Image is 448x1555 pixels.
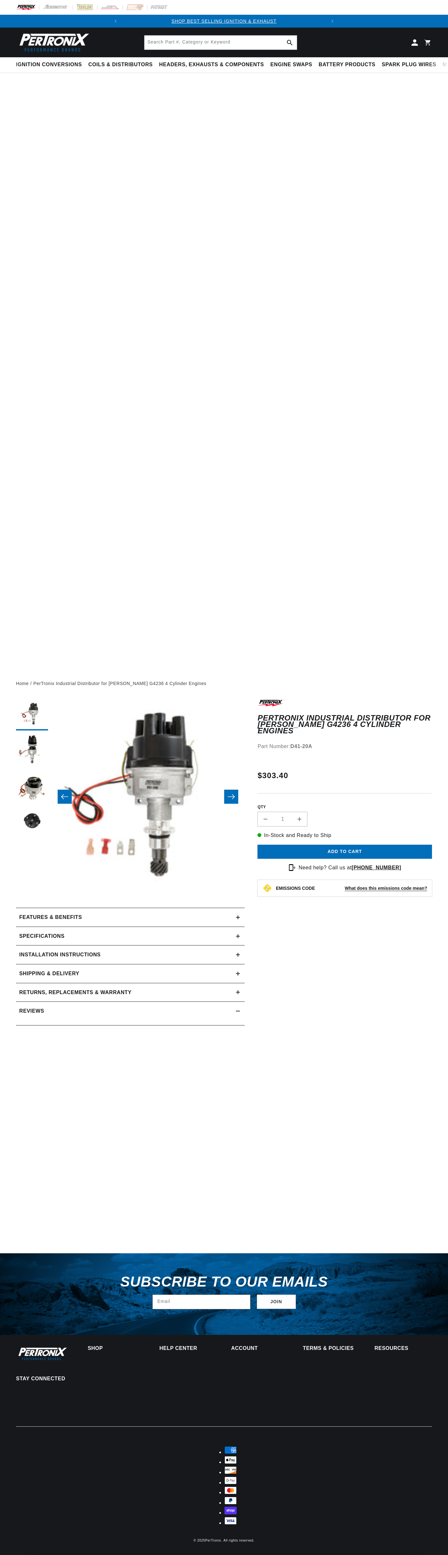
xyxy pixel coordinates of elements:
h1: PerTronix Industrial Distributor for [PERSON_NAME] G4236 4 Cylinder Engines [257,715,432,734]
summary: Reviews [16,1002,245,1020]
button: Translation missing: en.sections.announcements.next_announcement [326,15,339,28]
span: Spark Plug Wires [382,61,436,68]
button: Search Part #, Category or Keyword [283,36,297,50]
div: Announcement [122,18,326,25]
label: QTY [257,804,432,810]
summary: Returns, Replacements & Warranty [16,983,245,1002]
div: Part Number: [257,742,432,751]
img: Emissions code [262,883,273,893]
button: Load image 2 in gallery view [16,734,48,766]
span: Engine Swaps [270,61,312,68]
h2: Reviews [19,1007,44,1015]
span: Ignition Conversions [16,61,82,68]
span: Headers, Exhausts & Components [159,61,264,68]
button: Load image 3 in gallery view [16,769,48,801]
a: [PHONE_NUMBER] [352,865,401,870]
small: © 2025 . [193,1539,222,1542]
button: Load image 1 in gallery view [16,698,48,730]
small: All rights reserved. [224,1539,255,1542]
p: Need help? Call us at [298,864,401,872]
h2: Shipping & Delivery [19,969,79,978]
img: Pertronix [16,1346,67,1361]
button: Slide left [58,790,72,804]
button: Translation missing: en.sections.announcements.previous_announcement [109,15,122,28]
summary: Engine Swaps [267,57,315,72]
a: PerTronix [205,1539,221,1542]
div: 1 of 2 [122,18,326,25]
summary: Terms & policies [303,1346,360,1351]
h2: Returns, Replacements & Warranty [19,988,132,997]
button: Subscribe [257,1295,296,1309]
summary: Shop [88,1346,145,1351]
summary: Resources [375,1346,432,1351]
button: Add to cart [257,845,432,859]
h2: Specifications [19,932,64,940]
summary: Installation instructions [16,945,245,964]
a: Home [16,680,29,687]
summary: Ignition Conversions [16,57,85,72]
button: Slide right [224,790,238,804]
span: Battery Products [319,61,375,68]
span: $303.40 [257,770,288,781]
summary: Shipping & Delivery [16,964,245,983]
img: Pertronix [16,31,90,53]
strong: EMISSIONS CODE [276,886,315,891]
strong: What does this emissions code mean? [345,886,427,891]
summary: Spark Plug Wires [379,57,439,72]
input: Search Part #, Category or Keyword [144,36,297,50]
summary: Specifications [16,927,245,945]
summary: Battery Products [315,57,379,72]
summary: Account [231,1346,289,1351]
a: PerTronix Industrial Distributor for [PERSON_NAME] G4236 4 Cylinder Engines [33,680,206,687]
button: Load image 4 in gallery view [16,804,48,836]
h3: Subscribe to our emails [120,1276,328,1288]
h2: Installation instructions [19,951,101,959]
a: SHOP BEST SELLING IGNITION & EXHAUST [171,19,276,24]
strong: D41-20A [290,744,312,749]
summary: Features & Benefits [16,908,245,927]
nav: breadcrumbs [16,680,432,687]
p: In-Stock and Ready to Ship [257,831,432,840]
media-gallery: Gallery Viewer [16,698,245,895]
summary: Help Center [159,1346,217,1351]
summary: Headers, Exhausts & Components [156,57,267,72]
input: Email [153,1295,250,1309]
button: EMISSIONS CODEWhat does this emissions code mean? [276,885,427,891]
span: Coils & Distributors [88,61,153,68]
h2: Features & Benefits [19,913,82,921]
p: Stay Connected [16,1376,67,1382]
summary: Coils & Distributors [85,57,156,72]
